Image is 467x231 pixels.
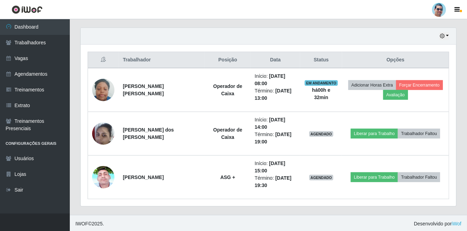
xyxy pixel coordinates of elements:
[205,52,250,68] th: Posição
[119,52,205,68] th: Trabalhador
[255,174,296,189] li: Término:
[255,116,296,131] li: Início:
[123,174,164,180] strong: [PERSON_NAME]
[396,80,443,90] button: Forçar Encerramento
[213,83,242,96] strong: Operador de Caixa
[123,83,164,96] strong: [PERSON_NAME] [PERSON_NAME]
[92,119,114,148] img: 1658953242663.jpeg
[255,117,286,130] time: [DATE] 14:00
[255,73,296,87] li: Início:
[309,175,334,180] span: AGENDADO
[255,131,296,146] li: Término:
[414,220,461,228] span: Desenvolvido por
[398,172,440,182] button: Trabalhador Faltou
[255,161,286,173] time: [DATE] 15:00
[300,52,342,68] th: Status
[351,129,398,139] button: Liberar para Trabalho
[383,90,408,100] button: Avaliação
[342,52,449,68] th: Opções
[305,80,338,86] span: EM ANDAMENTO
[398,129,440,139] button: Trabalhador Faltou
[12,5,43,14] img: CoreUI Logo
[75,221,88,226] span: IWOF
[92,152,114,202] img: 1747667831516.jpeg
[348,80,396,90] button: Adicionar Horas Extra
[220,174,235,180] strong: ASG +
[255,160,296,174] li: Início:
[351,172,398,182] button: Liberar para Trabalho
[452,221,461,226] a: iWof
[92,75,114,105] img: 1709225632480.jpeg
[255,87,296,102] li: Término:
[255,73,286,86] time: [DATE] 08:00
[123,127,174,140] strong: [PERSON_NAME] dos [PERSON_NAME]
[312,87,330,100] strong: há 00 h e 32 min
[309,131,334,137] span: AGENDADO
[251,52,301,68] th: Data
[213,127,242,140] strong: Operador de Caixa
[75,220,104,228] span: © 2025 .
